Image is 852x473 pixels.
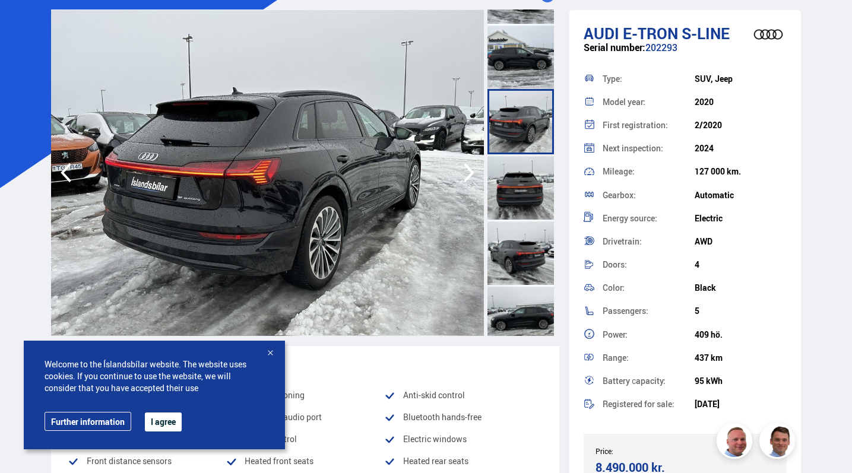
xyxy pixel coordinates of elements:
div: Energy source: [603,214,695,223]
div: Doors: [603,261,695,269]
div: 2024 [695,144,787,153]
div: SUV, Jeep [695,74,787,84]
img: 1459330.jpeg [51,9,484,336]
div: Next inspection: [603,144,695,153]
div: 409 hö. [695,330,787,339]
div: Gearbox: [603,191,695,199]
div: Power: [603,331,695,339]
div: Electric [695,214,787,223]
a: Further information [45,412,131,431]
li: Heated front seats [226,454,384,468]
span: e-tron S-LINE [623,23,730,44]
img: siFngHWaQ9KaOqBr.png [718,425,754,461]
div: Passengers: [603,307,695,315]
div: 2020 [695,97,787,107]
div: 127 000 km. [695,167,787,176]
div: Price: [596,447,685,455]
button: I agree [145,412,182,431]
div: 437 km [695,353,787,363]
button: Open LiveChat chat widget [9,5,45,40]
span: Welcome to the Íslandsbílar website. The website uses cookies. If you continue to use the website... [45,358,264,394]
div: Range: [603,354,695,362]
div: Type: [603,75,695,83]
div: 5 [695,306,787,316]
div: Model year: [603,98,695,106]
li: Front distance sensors [68,454,226,468]
img: brand logo [745,16,792,53]
li: Bluetooth audio port [226,410,384,424]
div: Battery сapacity: [603,377,695,385]
li: Bluetooth hands-free [384,410,543,424]
div: 95 kWh [695,376,787,386]
div: 2/2020 [695,120,787,130]
div: 4 [695,260,787,269]
span: Serial number: [584,41,645,54]
li: Air conditioning [226,388,384,402]
div: First registration: [603,121,695,129]
div: 202293 [584,42,787,65]
div: AWD [695,237,787,246]
div: Popular equipment [68,355,543,373]
div: [DATE] [695,399,787,409]
div: Drivetrain: [603,237,695,246]
div: Color: [603,284,695,292]
div: Black [695,283,787,293]
li: Cruise control [226,432,384,446]
img: FbJEzSuNWCJXmdc-.webp [761,425,797,461]
li: Anti-skid control [384,388,543,402]
li: Electric windows [384,432,543,446]
li: Heated rear seats [384,454,543,468]
span: Audi [584,23,619,44]
div: Registered for sale: [603,400,695,408]
div: Automatic [695,191,787,200]
div: Mileage: [603,167,695,176]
